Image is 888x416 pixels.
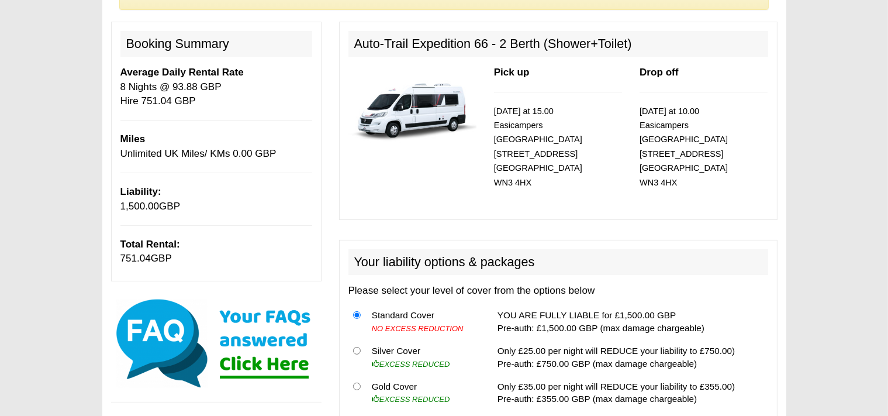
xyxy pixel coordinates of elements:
b: Miles [120,133,146,145]
td: Only £25.00 per night will REDUCE your liability to £750.00) Pre-auth: £750.00 GBP (max damage ch... [493,339,768,375]
h2: Auto-Trail Expedition 66 - 2 Berth (Shower+Toilet) [348,31,768,57]
small: [DATE] at 15.00 Easicampers [GEOGRAPHIC_DATA] [STREET_ADDRESS] [GEOGRAPHIC_DATA] WN3 4HX [494,106,582,187]
h2: Booking Summary [120,31,312,57]
h2: Your liability options & packages [348,249,768,275]
img: Click here for our most common FAQs [111,297,322,390]
img: 339.jpg [348,66,476,148]
b: Average Daily Rental Rate [120,67,244,78]
p: GBP [120,238,312,266]
p: 8 Nights @ 93.88 GBP Hire 751.04 GBP [120,66,312,108]
p: GBP [120,185,312,214]
i: EXCESS REDUCED [372,395,450,404]
span: 751.04 [120,253,151,264]
td: YOU ARE FULLY LIABLE for £1,500.00 GBP Pre-auth: £1,500.00 GBP (max damage chargeable) [493,304,768,340]
b: Drop off [640,67,678,78]
b: Total Rental: [120,239,180,250]
i: NO EXCESS REDUCTION [372,324,464,333]
small: [DATE] at 10.00 Easicampers [GEOGRAPHIC_DATA] [STREET_ADDRESS] [GEOGRAPHIC_DATA] WN3 4HX [640,106,728,187]
td: Gold Cover [367,375,479,410]
td: Silver Cover [367,339,479,375]
i: EXCESS REDUCED [372,360,450,369]
b: Pick up [494,67,530,78]
td: Only £35.00 per night will REDUCE your liability to £355.00) Pre-auth: £355.00 GBP (max damage ch... [493,375,768,410]
b: Liability: [120,186,161,197]
span: 1,500.00 [120,201,160,212]
td: Standard Cover [367,304,479,340]
p: Please select your level of cover from the options below [348,284,768,298]
p: Unlimited UK Miles/ KMs 0.00 GBP [120,132,312,161]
